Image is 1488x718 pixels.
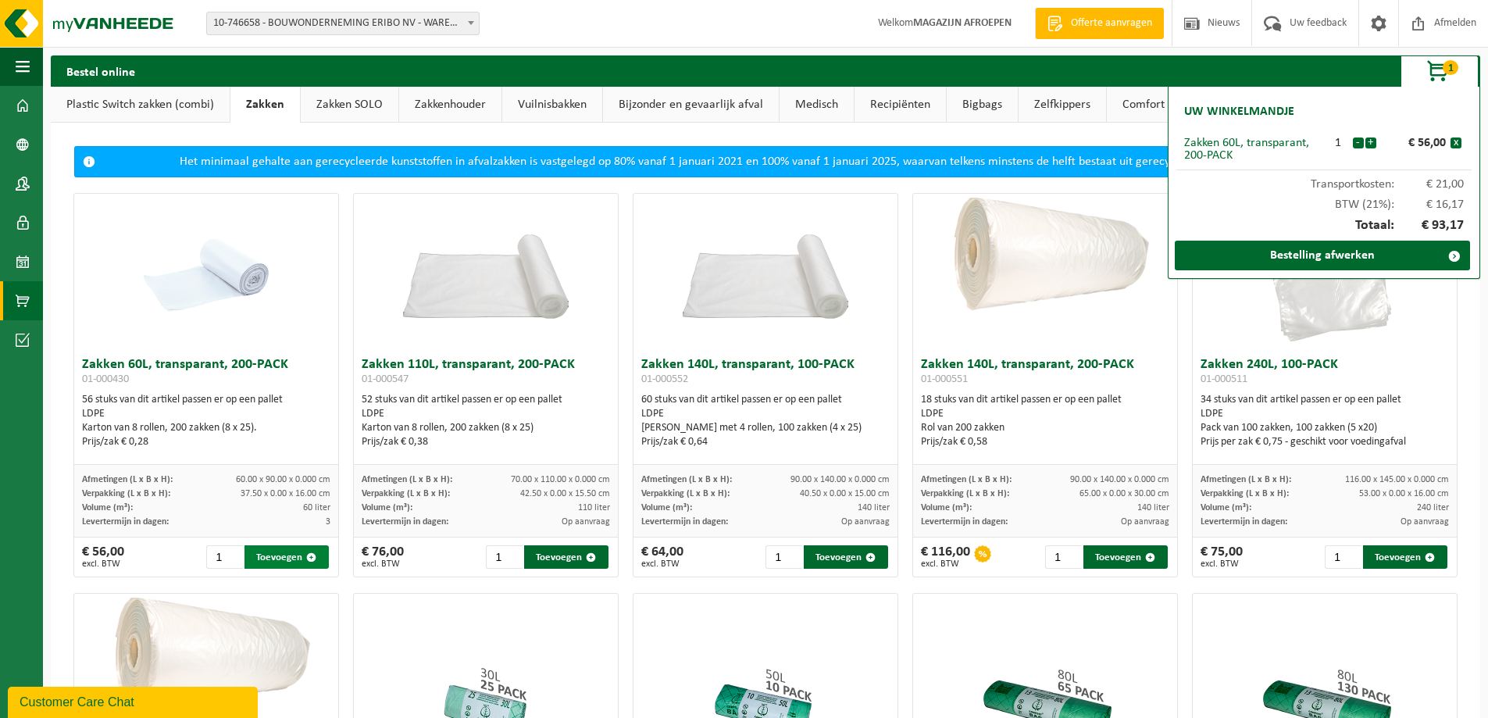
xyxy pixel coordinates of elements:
[1176,95,1302,129] h2: Uw winkelmandje
[362,517,448,527] span: Levertermijn in dagen:
[641,421,890,435] div: [PERSON_NAME] met 4 rollen, 100 zakken (4 x 25)
[921,545,970,569] div: € 116,00
[1201,545,1243,569] div: € 75,00
[236,475,330,484] span: 60.00 x 90.00 x 0.000 cm
[921,559,970,569] span: excl. BTW
[1201,358,1449,389] h3: Zakken 240L, 100-PACK
[603,87,779,123] a: Bijzonder en gevaarlijk afval
[82,373,129,385] span: 01-000430
[82,435,330,449] div: Prijs/zak € 0,28
[913,194,1177,326] img: 01-000551
[841,517,890,527] span: Op aanvraag
[362,393,610,449] div: 52 stuks van dit artikel passen er op een pallet
[82,475,173,484] span: Afmetingen (L x B x H):
[8,684,261,718] iframe: chat widget
[1045,545,1082,569] input: 1
[1353,138,1364,148] button: -
[578,503,610,513] span: 110 liter
[207,13,479,34] span: 10-746658 - BOUWONDERNEMING ERIBO NV - WAREGEM
[362,559,404,569] span: excl. BTW
[641,435,890,449] div: Prijs/zak € 0,64
[1394,198,1465,211] span: € 16,17
[1201,393,1449,449] div: 34 stuks van dit artikel passen er op een pallet
[1324,137,1352,149] div: 1
[51,55,151,86] h2: Bestel online
[641,489,730,498] span: Verpakking (L x B x H):
[354,194,618,326] img: 01-000547
[82,545,124,569] div: € 56,00
[1176,211,1472,241] div: Totaal:
[562,517,610,527] span: Op aanvraag
[633,194,897,326] img: 01-000552
[1176,170,1472,191] div: Transportkosten:
[800,489,890,498] span: 40.50 x 0.00 x 15.00 cm
[1201,435,1449,449] div: Prijs per zak € 0,75 - geschikt voor voedingafval
[921,421,1169,435] div: Rol van 200 zakken
[1394,219,1465,233] span: € 93,17
[947,87,1018,123] a: Bigbags
[362,435,610,449] div: Prijs/zak € 0,38
[641,545,683,569] div: € 64,00
[641,559,683,569] span: excl. BTW
[1201,407,1449,421] div: LDPE
[641,358,890,389] h3: Zakken 140L, transparant, 100-PACK
[362,373,409,385] span: 01-000547
[1443,60,1458,75] span: 1
[780,87,854,123] a: Medisch
[326,517,330,527] span: 3
[128,194,284,350] img: 01-000430
[641,407,890,421] div: LDPE
[82,358,330,389] h3: Zakken 60L, transparant, 200-PACK
[51,87,230,123] a: Plastic Switch zakken (combi)
[82,489,170,498] span: Verpakking (L x B x H):
[1201,489,1289,498] span: Verpakking (L x B x H):
[82,393,330,449] div: 56 stuks van dit artikel passen er op een pallet
[362,489,450,498] span: Verpakking (L x B x H):
[1107,87,1228,123] a: Comfort artikelen
[1394,178,1465,191] span: € 21,00
[921,393,1169,449] div: 18 stuks van dit artikel passen er op een pallet
[913,17,1012,29] strong: MAGAZIJN AFROEPEN
[1380,137,1451,149] div: € 56,00
[502,87,602,123] a: Vuilnisbakken
[765,545,802,569] input: 1
[1083,545,1168,569] button: Toevoegen
[362,475,452,484] span: Afmetingen (L x B x H):
[1019,87,1106,123] a: Zelfkippers
[921,475,1012,484] span: Afmetingen (L x B x H):
[1359,489,1449,498] span: 53.00 x 0.00 x 16.00 cm
[921,503,972,513] span: Volume (m³):
[921,373,968,385] span: 01-000551
[1184,137,1324,162] div: Zakken 60L, transparant, 200-PACK
[1070,475,1169,484] span: 90.00 x 140.00 x 0.000 cm
[1175,241,1470,270] a: Bestelling afwerken
[790,475,890,484] span: 90.00 x 140.00 x 0.000 cm
[362,503,412,513] span: Volume (m³):
[1417,503,1449,513] span: 240 liter
[301,87,398,123] a: Zakken SOLO
[206,545,243,569] input: 1
[399,87,501,123] a: Zakkenhouder
[230,87,300,123] a: Zakken
[82,517,169,527] span: Levertermijn in dagen:
[82,407,330,421] div: LDPE
[486,545,523,569] input: 1
[1365,138,1376,148] button: +
[206,12,480,35] span: 10-746658 - BOUWONDERNEMING ERIBO NV - WAREGEM
[1401,55,1479,87] button: 1
[921,358,1169,389] h3: Zakken 140L, transparant, 200-PACK
[362,545,404,569] div: € 76,00
[1325,545,1361,569] input: 1
[641,393,890,449] div: 60 stuks van dit artikel passen er op een pallet
[641,475,732,484] span: Afmetingen (L x B x H):
[921,489,1009,498] span: Verpakking (L x B x H):
[1201,475,1291,484] span: Afmetingen (L x B x H):
[1121,517,1169,527] span: Op aanvraag
[520,489,610,498] span: 42.50 x 0.00 x 15.50 cm
[362,358,610,389] h3: Zakken 110L, transparant, 200-PACK
[641,517,728,527] span: Levertermijn in dagen:
[921,435,1169,449] div: Prijs/zak € 0,58
[1201,373,1247,385] span: 01-000511
[1079,489,1169,498] span: 65.00 x 0.00 x 30.00 cm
